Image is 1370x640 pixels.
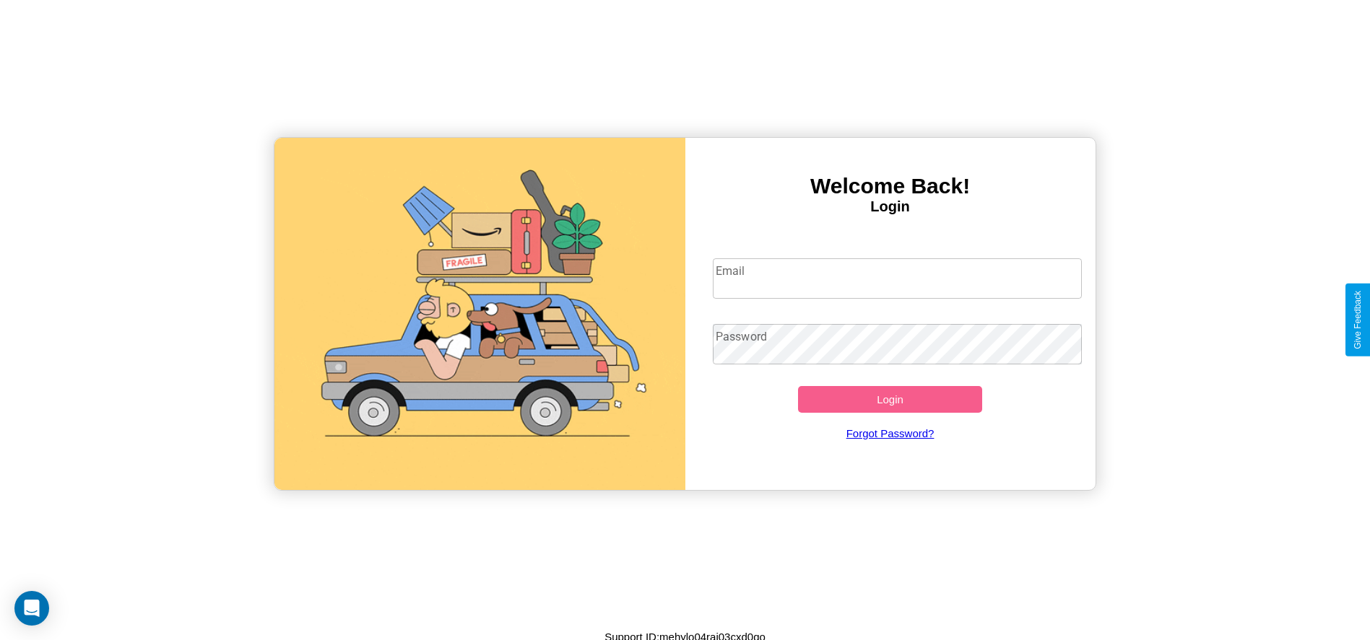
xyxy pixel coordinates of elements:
[685,174,1096,198] h3: Welcome Back!
[274,138,685,490] img: gif
[798,386,983,413] button: Login
[14,591,49,626] div: Open Intercom Messenger
[685,198,1096,215] h4: Login
[1353,291,1363,349] div: Give Feedback
[706,413,1075,454] a: Forgot Password?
